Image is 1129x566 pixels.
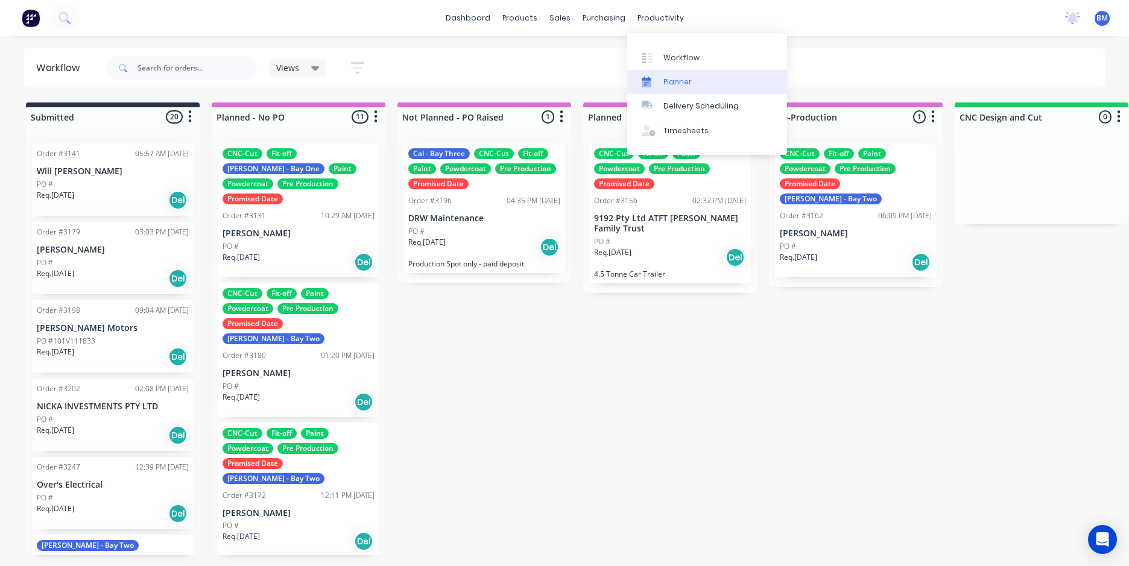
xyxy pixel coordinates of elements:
div: CNC-CutFit-offPaintPowdercoatPre ProductionPromised Date[PERSON_NAME] - Bay TwoOrder #316206:09 P... [775,143,937,277]
div: Order #319809:04 AM [DATE][PERSON_NAME] MotorsPO #101V111833Req.[DATE]Del [32,300,194,373]
p: PO # [37,179,53,190]
p: [PERSON_NAME] [223,508,375,518]
p: [PERSON_NAME] [223,228,375,239]
div: sales [543,9,577,27]
div: 04:35 PM [DATE] [507,195,560,206]
div: 05:57 AM [DATE] [135,148,189,159]
div: Order #3198 [37,305,80,316]
div: Timesheets [663,125,709,136]
p: Req. [DATE] [37,425,74,436]
div: Order #3141 [37,148,80,159]
p: PO # [223,241,239,252]
div: [PERSON_NAME] - Bay Two [37,540,139,551]
div: productivity [631,9,690,27]
span: Views [276,61,299,74]
div: purchasing [577,9,631,27]
div: Order #3196 [408,195,452,206]
div: [PERSON_NAME] - Bay Two [223,473,324,484]
div: Order #3131 [223,210,266,221]
p: 4.5 Tonne Car Trailer [594,269,746,278]
input: Search for orders... [138,56,257,80]
div: Del [168,426,188,445]
div: products [496,9,543,27]
div: Order #3180 [223,350,266,361]
div: Pre Production [277,303,338,314]
div: Workflow [663,52,700,63]
div: Delivery Scheduling [663,101,739,112]
p: PO # [223,520,239,531]
div: Del [168,504,188,523]
div: Order #324712:39 PM [DATE]Over's ElectricalPO #Req.[DATE]Del [32,457,194,529]
div: Promised Date [223,318,283,329]
div: CNC-Cut [223,428,262,439]
div: CNC-Cut [594,148,634,159]
p: [PERSON_NAME] [223,368,375,379]
p: Req. [DATE] [37,503,74,514]
div: [PERSON_NAME] - Bay One [223,163,324,174]
div: CNC-CutFit-offPaintPowdercoatPre ProductionPromised DateOrder #315602:32 PM [DATE]9192 Pty Ltd AT... [589,143,751,283]
div: Cal - Bay ThreeCNC-CutFit-offPaintPowdercoatPre ProductionPromised DateOrder #319604:35 PM [DATE]... [403,143,565,273]
div: Del [354,392,373,412]
div: Del [168,190,188,210]
div: Order #317903:03 PM [DATE][PERSON_NAME]PO #Req.[DATE]Del [32,222,194,294]
div: Paint [301,288,329,299]
div: 06:09 PM [DATE] [878,210,932,221]
div: 10:29 AM [DATE] [321,210,375,221]
div: Order #3156 [594,195,637,206]
div: Promised Date [594,178,654,189]
div: Powdercoat [223,303,273,314]
p: PO # [223,381,239,392]
p: [PERSON_NAME] Motors [37,323,189,333]
div: Del [911,253,931,272]
p: Req. [DATE] [37,268,74,279]
img: Factory [22,9,40,27]
div: Order #3179 [37,227,80,237]
div: [PERSON_NAME] - Bay Two [780,193,882,204]
p: [PERSON_NAME] [37,245,189,255]
p: PO # [37,414,53,425]
span: BM [1096,13,1108,24]
p: Req. [DATE] [37,190,74,201]
div: CNC-CutFit-off[PERSON_NAME] - Bay OnePaintPowdercoatPre ProductionPromised DateOrder #313110:29 A... [218,143,379,277]
div: CNC-Cut [474,148,514,159]
div: Promised Date [223,458,283,469]
div: Del [354,532,373,551]
p: Req. [DATE] [408,237,446,248]
p: PO # [37,257,53,268]
div: Fit-off [824,148,854,159]
div: Paint [408,163,436,174]
div: Powdercoat [223,178,273,189]
div: Order #3172 [223,490,266,501]
div: Workflow [36,61,86,75]
div: Powdercoat [594,163,645,174]
div: Powdercoat [440,163,491,174]
div: CNC-Cut [223,148,262,159]
div: Paint [329,163,356,174]
div: Open Intercom Messenger [1088,525,1117,554]
div: Fit-off [267,148,297,159]
div: Powdercoat [780,163,830,174]
div: Paint [301,428,329,439]
div: Order #3202 [37,383,80,394]
div: Del [168,269,188,288]
div: CNC-CutFit-offPaintPowdercoatPre ProductionPromised Date[PERSON_NAME] - Bay TwoOrder #317212:11 P... [218,423,379,557]
p: [PERSON_NAME] [780,228,932,239]
div: Fit-off [518,148,548,159]
div: Order #320202:08 PM [DATE]NICKA INVESTMENTS PTY LTDPO #Req.[DATE]Del [32,379,194,451]
div: Cal - Bay Three [408,148,470,159]
p: Production Spot only - paid deposit [408,259,560,268]
div: 12:11 PM [DATE] [321,490,375,501]
div: Del [540,237,559,257]
div: CNC-CutFit-offPaintPowdercoatPre ProductionPromised Date[PERSON_NAME] - Bay TwoOrder #318001:20 P... [218,283,379,417]
div: 01:20 PM [DATE] [321,350,375,361]
div: Pre Production [277,443,338,454]
div: Pre Production [277,178,338,189]
div: Promised Date [780,178,840,189]
p: DRW Maintenance [408,213,560,224]
p: PO # [408,226,425,237]
a: Planner [627,70,787,94]
p: Req. [DATE] [223,531,260,542]
div: Pre Production [649,163,710,174]
p: PO # [594,236,610,247]
div: 02:32 PM [DATE] [692,195,746,206]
